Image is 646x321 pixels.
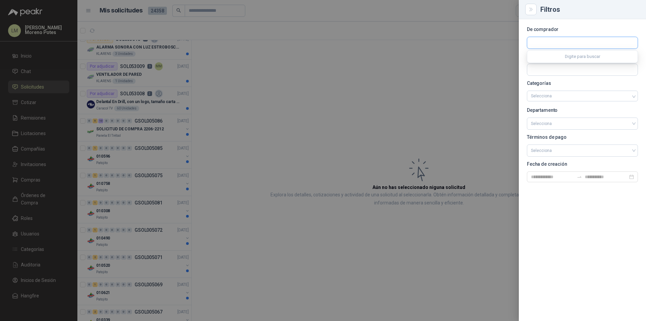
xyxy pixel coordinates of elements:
[527,81,638,85] p: Categorías
[527,135,638,139] p: Términos de pago
[527,108,638,112] p: Departamento
[527,51,638,63] div: Digite para buscar
[527,27,638,31] p: De comprador
[527,5,535,13] button: Close
[540,6,638,13] div: Filtros
[577,174,582,180] span: to
[527,162,638,166] p: Fecha de creación
[577,174,582,180] span: swap-right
